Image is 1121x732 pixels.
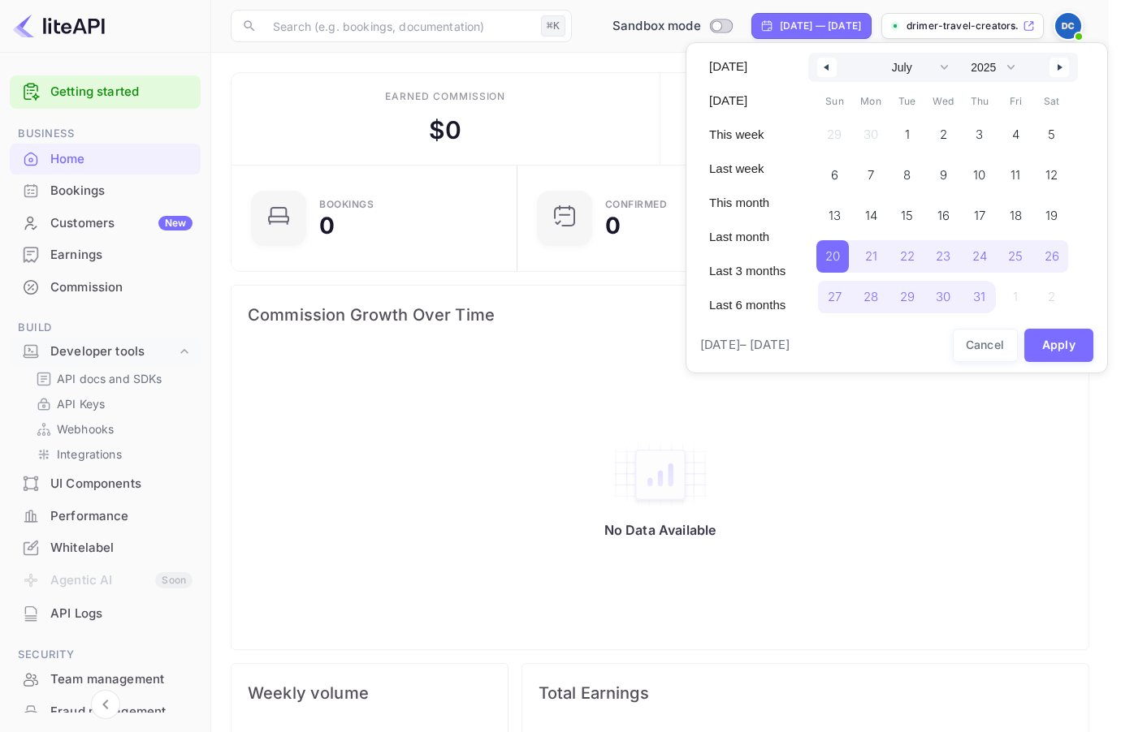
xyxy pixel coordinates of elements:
[1034,155,1071,187] button: 12
[925,88,962,114] span: Wed
[905,120,910,149] span: 1
[699,189,795,217] button: This month
[901,201,913,230] span: 15
[1010,201,1022,230] span: 18
[976,120,983,149] span: 3
[998,114,1034,147] button: 4
[1045,242,1059,271] span: 26
[953,329,1018,362] button: Cancel
[1011,161,1020,190] span: 11
[889,236,925,269] button: 22
[1012,120,1019,149] span: 4
[998,196,1034,228] button: 18
[1048,120,1055,149] span: 5
[699,87,795,114] button: [DATE]
[699,121,795,149] button: This week
[961,155,998,187] button: 10
[816,196,853,228] button: 13
[937,201,950,230] span: 16
[961,88,998,114] span: Thu
[998,236,1034,269] button: 25
[816,88,853,114] span: Sun
[700,336,790,355] span: [DATE] – [DATE]
[1034,114,1071,147] button: 5
[900,242,915,271] span: 22
[900,282,915,312] span: 29
[889,277,925,309] button: 29
[1045,161,1058,190] span: 12
[925,277,962,309] button: 30
[853,155,889,187] button: 7
[853,277,889,309] button: 28
[925,196,962,228] button: 16
[699,291,795,319] button: Last 6 months
[1034,88,1071,114] span: Sat
[816,236,853,269] button: 20
[831,161,838,190] span: 6
[1024,329,1094,362] button: Apply
[936,242,950,271] span: 23
[816,277,853,309] button: 27
[829,201,841,230] span: 13
[972,242,987,271] span: 24
[865,242,877,271] span: 21
[940,161,947,190] span: 9
[1034,236,1071,269] button: 26
[853,88,889,114] span: Mon
[699,53,795,80] button: [DATE]
[973,161,985,190] span: 10
[699,257,795,285] button: Last 3 months
[961,196,998,228] button: 17
[925,236,962,269] button: 23
[853,236,889,269] button: 21
[998,88,1034,114] span: Fri
[961,277,998,309] button: 31
[1008,242,1023,271] span: 25
[961,236,998,269] button: 24
[863,282,878,312] span: 28
[816,155,853,187] button: 6
[889,88,925,114] span: Tue
[961,114,998,147] button: 3
[974,201,985,230] span: 17
[889,114,925,147] button: 1
[925,114,962,147] button: 2
[853,196,889,228] button: 14
[868,161,874,190] span: 7
[940,120,947,149] span: 2
[828,282,842,312] span: 27
[699,223,795,251] button: Last month
[998,155,1034,187] button: 11
[889,155,925,187] button: 8
[925,155,962,187] button: 9
[973,282,985,312] span: 31
[699,155,795,183] button: Last week
[1045,201,1058,230] span: 19
[903,161,911,190] span: 8
[1034,196,1071,228] button: 19
[889,196,925,228] button: 15
[936,282,950,312] span: 30
[825,242,840,271] span: 20
[865,201,877,230] span: 14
